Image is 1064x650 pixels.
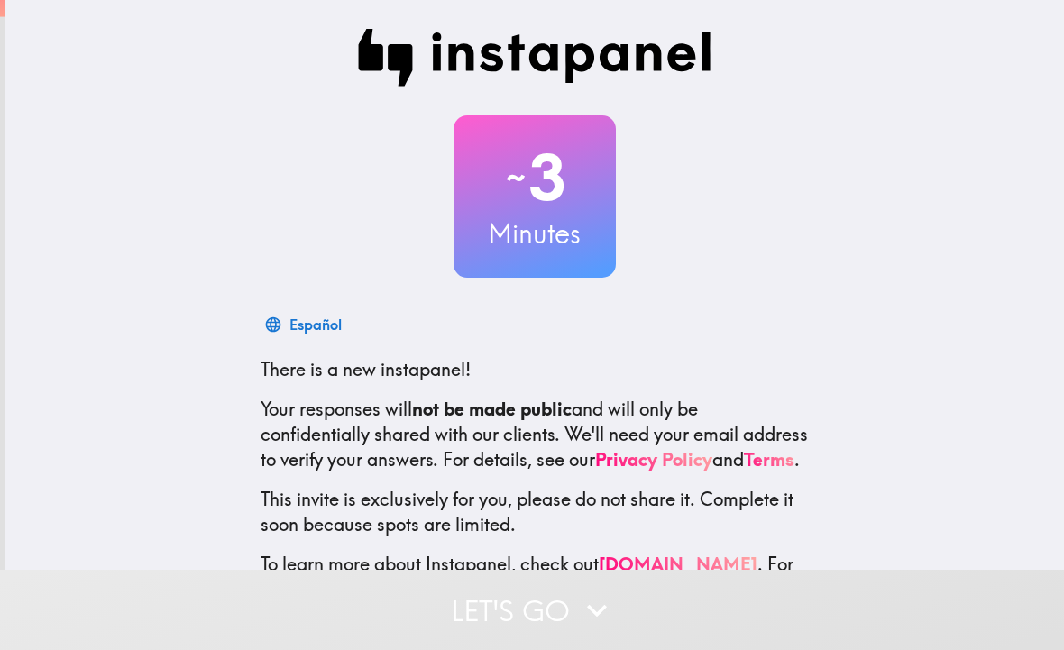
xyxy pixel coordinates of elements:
p: To learn more about Instapanel, check out . For questions or help, email us at . [261,552,809,627]
div: Español [289,312,342,337]
b: not be made public [412,398,572,420]
h2: 3 [454,141,616,215]
span: There is a new instapanel! [261,358,471,380]
p: Your responses will and will only be confidentially shared with our clients. We'll need your emai... [261,397,809,472]
a: Terms [744,448,794,471]
span: ~ [503,151,528,205]
p: This invite is exclusively for you, please do not share it. Complete it soon because spots are li... [261,487,809,537]
img: Instapanel [358,29,711,87]
a: [DOMAIN_NAME] [599,553,757,575]
a: Privacy Policy [595,448,712,471]
h3: Minutes [454,215,616,252]
button: Español [261,307,349,343]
